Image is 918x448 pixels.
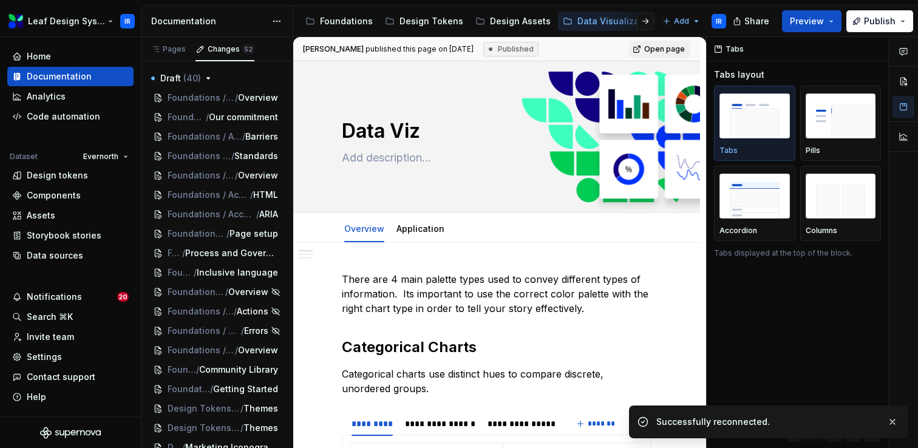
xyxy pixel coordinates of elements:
span: Our commitment [209,111,278,123]
span: Community Library [199,364,278,376]
button: Preview [782,10,841,32]
div: IR [716,16,722,26]
div: Application [392,216,449,241]
span: Add [674,16,689,26]
div: Overview [339,216,389,241]
div: Documentation [27,70,92,83]
div: Design tokens [27,169,88,182]
span: / [235,169,238,182]
button: Evernorth [78,148,134,165]
span: Design Tokens / Color [168,402,240,415]
a: Data sources [7,246,134,265]
div: Data sources [27,249,83,262]
a: Assets [7,206,134,225]
a: Foundations / Accessibility Guidelines / Coding for the web/Overview [148,166,285,185]
span: Evernorth [83,152,118,161]
button: Add [659,13,704,30]
span: / [242,131,245,143]
span: [PERSON_NAME] [303,44,364,53]
a: Overview [344,223,384,234]
span: Design Tokens / Border Radius [168,422,240,434]
div: Code automation [27,110,100,123]
span: Barriers [245,131,278,143]
div: Dataset [10,152,38,161]
span: Foundations / Content design / Accessibility and inclusion [168,266,194,279]
span: ARIA [259,208,278,220]
img: placeholder [806,93,876,138]
button: Draft (40) [148,69,285,88]
div: Design Assets [490,15,551,27]
a: Foundations / Contribution & Governance/Overview [148,341,285,360]
p: There are 4 main palette types used to convey different types of information. Its important to us... [342,272,651,316]
a: Foundations / Content design / Designing content/Actions [148,302,285,321]
a: Analytics [7,87,134,106]
a: Invite team [7,327,134,347]
a: Design Assets [471,12,556,31]
svg: Supernova Logo [40,427,101,439]
button: Notifications20 [7,287,134,307]
span: 20 [117,292,129,302]
span: Foundations / Accessibility Guidelines / Coding for the web [168,208,256,220]
div: Leaf Design System [28,15,106,27]
div: Analytics [27,90,66,103]
span: / [240,402,243,415]
div: Help [27,391,46,403]
button: Publish [846,10,913,32]
span: / [240,422,243,434]
a: Application [396,223,444,234]
img: placeholder [719,174,790,218]
a: Foundations [301,12,378,31]
a: Design Tokens / Border Radius/Themes [148,418,285,438]
span: Foundations / Accessibility Guidelines / Coding for the web [168,169,235,182]
a: Design tokens [7,166,134,185]
h2: Categorical Charts [342,338,651,357]
span: Foundations / Content design / Designing content [168,286,225,298]
div: Documentation [151,15,266,27]
div: Components [27,189,81,202]
span: / [234,305,237,317]
button: placeholderColumns [800,166,882,241]
p: Tabs displayed at the top of the block. [714,248,881,258]
div: Foundations [320,15,373,27]
a: Foundations / Accessibility Guidelines / Coding for the web/HTML [148,185,285,205]
button: Help [7,387,134,407]
button: placeholderPills [800,86,882,161]
div: Notifications [27,291,82,303]
textarea: Data Viz [339,117,649,146]
p: Columns [806,226,837,236]
span: Foundations / Accessibility Guidelines / Coding for the web [168,189,250,201]
div: Pages [151,44,186,54]
span: Themes [243,422,278,434]
div: Design Tokens [399,15,463,27]
a: Foundations / Content design / Getting started/Process and Governance [148,243,285,263]
a: Storybook stories [7,226,134,245]
span: Page setup [229,228,278,240]
img: placeholder [719,93,790,138]
button: placeholderTabs [714,86,795,161]
span: HTML [253,189,278,201]
button: Search ⌘K [7,307,134,327]
span: Actions [237,305,268,317]
span: ( 40 ) [183,73,201,83]
a: Foundations / Accessibility Guidelines / Accessibility Overview/Our commitment [148,107,285,127]
span: / [241,325,244,337]
div: Home [27,50,51,63]
span: / [225,286,228,298]
a: Settings [7,347,134,367]
button: Share [727,10,777,32]
span: Inclusive language [197,266,278,279]
p: Tabs [719,146,738,155]
div: Data Visualization [577,15,656,27]
span: Foundations / Accessibility Guidelines / Accessibility Overview [168,92,235,104]
a: Data Visualization [558,12,661,31]
a: Design Tokens / Color/Themes [148,399,285,418]
span: Foundations / Content design / Getting started [168,247,182,259]
button: Leaf Design SystemIR [2,8,138,34]
p: Accordion [719,226,757,236]
a: Foundations / Accessibility Guidelines / Coding for the web/Page setup [148,224,285,243]
a: Foundations / Content design / Designing content/Overview [148,282,285,302]
a: Foundations / Accessibility Guidelines / Accessibility Overview/Barriers [148,127,285,146]
span: Foundations / Accessibility Guidelines / Accessibility Overview [168,111,206,123]
span: Share [744,15,769,27]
